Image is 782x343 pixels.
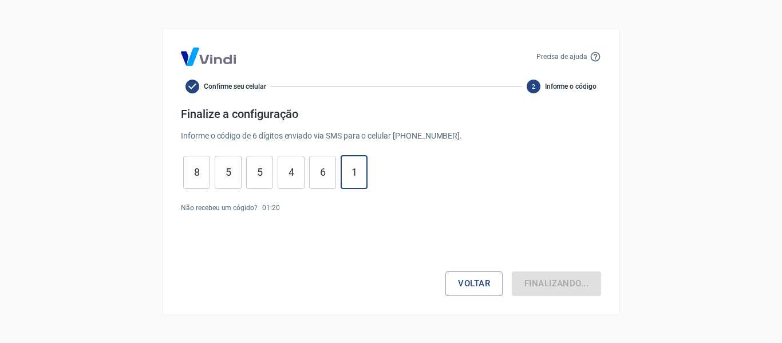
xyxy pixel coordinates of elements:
[445,271,503,295] button: Voltar
[262,203,280,213] p: 01 : 20
[181,130,601,142] p: Informe o código de 6 dígitos enviado via SMS para o celular [PHONE_NUMBER] .
[532,82,535,90] text: 2
[545,81,597,92] span: Informe o código
[536,52,587,62] p: Precisa de ajuda
[181,48,236,66] img: Logo Vind
[204,81,266,92] span: Confirme seu celular
[181,107,601,121] h4: Finalize a configuração
[181,203,258,213] p: Não recebeu um cógido?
